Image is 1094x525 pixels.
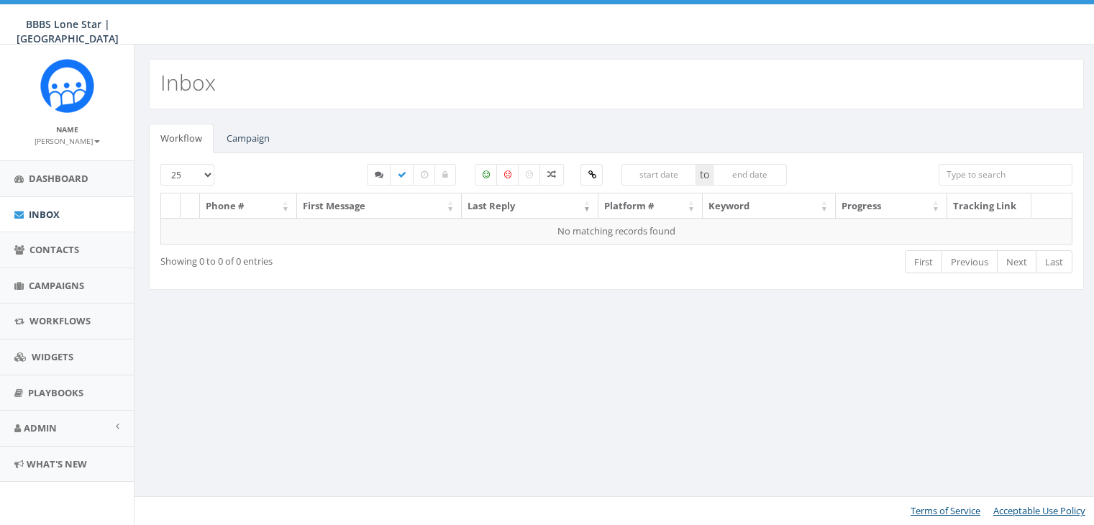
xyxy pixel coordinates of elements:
label: Neutral [518,164,541,186]
span: to [696,164,713,186]
label: Completed [390,164,414,186]
a: Campaign [215,124,281,153]
input: end date [713,164,788,186]
span: Widgets [32,350,73,363]
th: Platform #: activate to sort column ascending [598,193,703,219]
span: Playbooks [28,386,83,399]
input: Type to search [939,164,1072,186]
label: Closed [434,164,456,186]
label: Mixed [539,164,564,186]
img: Rally_Corp_Icon.png [40,59,94,113]
th: Tracking Link [947,193,1031,219]
h2: Inbox [160,70,216,94]
label: Positive [475,164,498,186]
span: Inbox [29,208,60,221]
th: Last Reply: activate to sort column ascending [462,193,598,219]
label: Clicked [580,164,603,186]
label: Expired [413,164,436,186]
a: [PERSON_NAME] [35,134,100,147]
a: Acceptable Use Policy [993,504,1085,517]
th: Phone #: activate to sort column ascending [200,193,297,219]
span: Workflows [29,314,91,327]
a: Terms of Service [911,504,980,517]
label: Negative [496,164,519,186]
span: Contacts [29,243,79,256]
span: Dashboard [29,172,88,185]
a: Last [1036,250,1072,274]
small: Name [56,124,78,134]
small: [PERSON_NAME] [35,136,100,146]
td: No matching records found [161,218,1072,244]
input: start date [621,164,696,186]
div: Showing 0 to 0 of 0 entries [160,249,528,268]
th: First Message: activate to sort column ascending [297,193,462,219]
span: Admin [24,421,57,434]
th: Progress: activate to sort column ascending [836,193,947,219]
a: First [905,250,942,274]
span: BBBS Lone Star | [GEOGRAPHIC_DATA] [17,17,119,45]
a: Workflow [149,124,214,153]
label: Started [367,164,391,186]
span: What's New [27,457,87,470]
th: Keyword: activate to sort column ascending [703,193,836,219]
span: Campaigns [29,279,84,292]
a: Next [997,250,1036,274]
a: Previous [942,250,998,274]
